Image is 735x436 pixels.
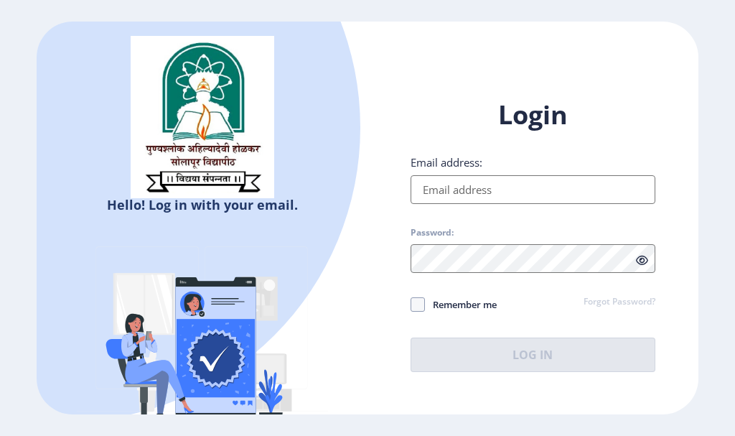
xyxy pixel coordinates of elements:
[411,338,655,372] button: Log In
[411,175,655,204] input: Email address
[411,98,655,132] h1: Login
[411,155,482,170] label: Email address:
[131,36,274,198] img: sulogo.png
[584,296,655,309] a: Forgot Password?
[425,296,497,313] span: Remember me
[411,227,454,238] label: Password:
